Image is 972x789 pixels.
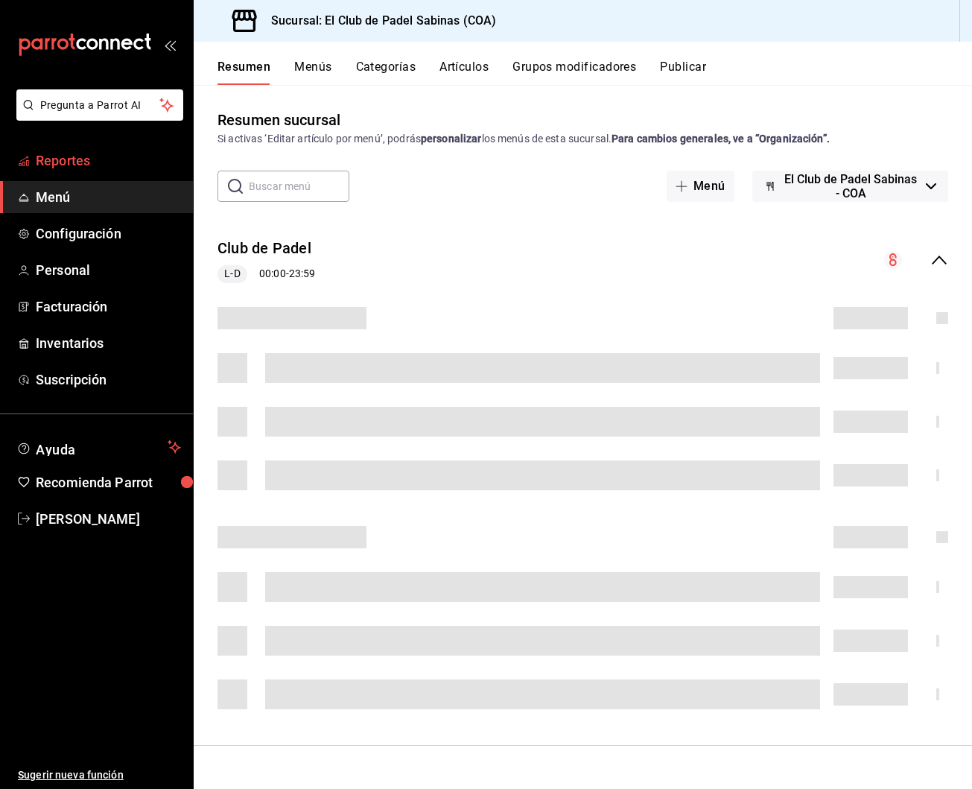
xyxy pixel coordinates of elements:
span: L-D [218,266,246,282]
span: Inventarios [36,333,181,353]
span: Reportes [36,150,181,171]
button: Publicar [660,60,706,85]
span: Pregunta a Parrot AI [40,98,160,113]
span: Recomienda Parrot [36,472,181,492]
div: Si activas ‘Editar artículo por menú’, podrás los menús de esta sucursal. [217,131,948,147]
span: Suscripción [36,370,181,390]
div: 00:00 - 23:59 [217,265,315,283]
button: Club de Padel [217,238,311,259]
button: Artículos [439,60,489,85]
span: Ayuda [36,438,162,456]
span: Menú [36,187,181,207]
button: Resumen [217,60,270,85]
span: [PERSON_NAME] [36,509,181,529]
button: El Club de Padel Sabinas - COA [752,171,948,202]
button: Pregunta a Parrot AI [16,89,183,121]
button: Menús [294,60,331,85]
div: navigation tabs [217,60,972,85]
span: Personal [36,260,181,280]
strong: Para cambios generales, ve a “Organización”. [612,133,830,145]
a: Pregunta a Parrot AI [10,108,183,124]
h3: Sucursal: El Club de Padel Sabinas (COA) [259,12,496,30]
input: Buscar menú [249,171,349,201]
span: Configuración [36,224,181,244]
strong: personalizar [421,133,482,145]
span: Facturación [36,297,181,317]
button: Grupos modificadores [512,60,636,85]
span: El Club de Padel Sabinas - COA [782,172,920,200]
button: open_drawer_menu [164,39,176,51]
div: collapse-menu-row [194,226,972,295]
div: Resumen sucursal [217,109,340,131]
span: Sugerir nueva función [18,767,181,783]
button: Menú [667,171,734,202]
button: Categorías [356,60,416,85]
